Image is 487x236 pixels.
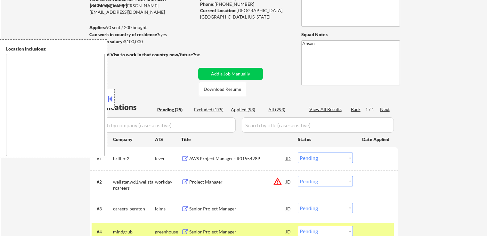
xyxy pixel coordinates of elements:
div: brillio-2 [113,155,155,162]
div: greenhouse [155,229,181,235]
div: [PERSON_NAME][EMAIL_ADDRESS][DOMAIN_NAME] [90,3,196,15]
div: All (293) [268,106,300,113]
strong: Will need Visa to work in that country now/future?: [90,52,196,57]
strong: Applies: [89,25,106,30]
div: Senior Project Manager [189,229,286,235]
div: $100,000 [89,38,196,45]
div: Company [113,136,155,143]
div: 90 sent / 200 bought [89,24,196,31]
strong: Current Location: [200,8,237,13]
div: JD [285,203,292,214]
input: Search by company (case sensitive) [92,117,236,133]
input: Search by title (case sensitive) [242,117,394,133]
div: Status [298,133,353,145]
div: Date Applied [362,136,390,143]
div: Next [380,106,390,113]
div: careers-peraton [113,206,155,212]
div: Applied (93) [231,106,263,113]
div: ATS [155,136,181,143]
div: Title [181,136,292,143]
div: JD [285,153,292,164]
strong: Minimum salary: [89,39,124,44]
div: wellstar.wd1.wellstarcareers [113,179,155,191]
div: Back [351,106,361,113]
div: AWS Project Manager - R01554289 [189,155,286,162]
strong: Mailslurp Email: [90,3,123,8]
div: Senior Project Manager [189,206,286,212]
button: warning_amber [273,177,282,186]
strong: Phone: [200,1,215,7]
div: 1 / 1 [365,106,380,113]
button: Download Resume [199,82,246,96]
div: Pending (25) [157,106,189,113]
div: Location Inclusions: [6,46,105,52]
strong: Can work in country of residence?: [89,32,160,37]
div: no [195,51,214,58]
button: Add a Job Manually [198,68,263,80]
div: [GEOGRAPHIC_DATA], [GEOGRAPHIC_DATA], [US_STATE] [200,7,291,20]
div: yes [89,31,194,38]
div: #3 [97,206,108,212]
div: Applications [92,103,155,111]
div: [PHONE_NUMBER] [200,1,291,7]
div: workday [155,179,181,185]
div: #4 [97,229,108,235]
div: lever [155,155,181,162]
div: View All Results [309,106,344,113]
div: Excluded (175) [194,106,226,113]
div: icims [155,206,181,212]
div: mindgrub [113,229,155,235]
div: #1 [97,155,108,162]
div: Squad Notes [301,31,400,38]
div: #2 [97,179,108,185]
div: JD [285,176,292,187]
div: Project Manager [189,179,286,185]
